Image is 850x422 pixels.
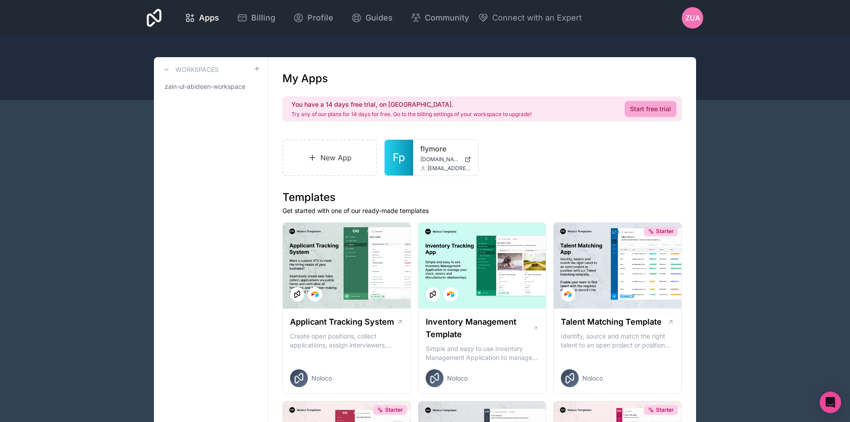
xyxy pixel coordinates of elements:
[290,332,403,350] p: Create open positions, collect applications, assign interviewers, centralise candidate feedback a...
[307,12,333,24] span: Profile
[447,291,454,298] img: Airtable Logo
[478,12,582,24] button: Connect with an Expert
[290,316,394,328] h1: Applicant Tracking System
[492,12,582,24] span: Connect with an Expert
[161,79,261,95] a: zain-ul-abideen-workspace
[561,316,662,328] h1: Talent Matching Template
[286,8,340,28] a: Profile
[311,374,332,383] span: Noloco
[199,12,219,24] span: Apps
[426,316,533,341] h1: Inventory Management Template
[420,143,471,154] a: flymore
[385,406,403,414] span: Starter
[425,12,469,24] span: Community
[165,82,245,91] span: zain-ul-abideen-workspace
[311,291,319,298] img: Airtable Logo
[582,374,603,383] span: Noloco
[344,8,400,28] a: Guides
[291,100,531,109] h2: You have a 14 days free trial, on [GEOGRAPHIC_DATA].
[385,140,413,175] a: Fp
[282,71,328,86] h1: My Apps
[420,156,461,163] span: [DOMAIN_NAME]
[656,406,674,414] span: Starter
[175,65,219,74] h3: Workspaces
[656,228,674,235] span: Starter
[178,8,226,28] a: Apps
[393,150,405,165] span: Fp
[685,13,700,23] span: ZUA
[161,64,219,75] a: Workspaces
[365,12,393,24] span: Guides
[820,392,841,413] div: Open Intercom Messenger
[282,139,377,176] a: New App
[447,374,468,383] span: Noloco
[230,8,282,28] a: Billing
[291,111,531,118] p: Try any of our plans for 14 days for free. Go to the billing settings of your workspace to upgrade!
[282,190,682,205] h1: Templates
[282,206,682,215] p: Get started with one of our ready-made templates
[420,156,471,163] a: [DOMAIN_NAME]
[561,332,674,350] p: Identify, source and match the right talent to an open project or position with our Talent Matchi...
[426,344,539,362] p: Simple and easy to use Inventory Management Application to manage your stock, orders and Manufact...
[427,165,471,172] span: [EMAIL_ADDRESS][DOMAIN_NAME]
[564,291,572,298] img: Airtable Logo
[403,8,476,28] a: Community
[251,12,275,24] span: Billing
[625,101,676,117] a: Start free trial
